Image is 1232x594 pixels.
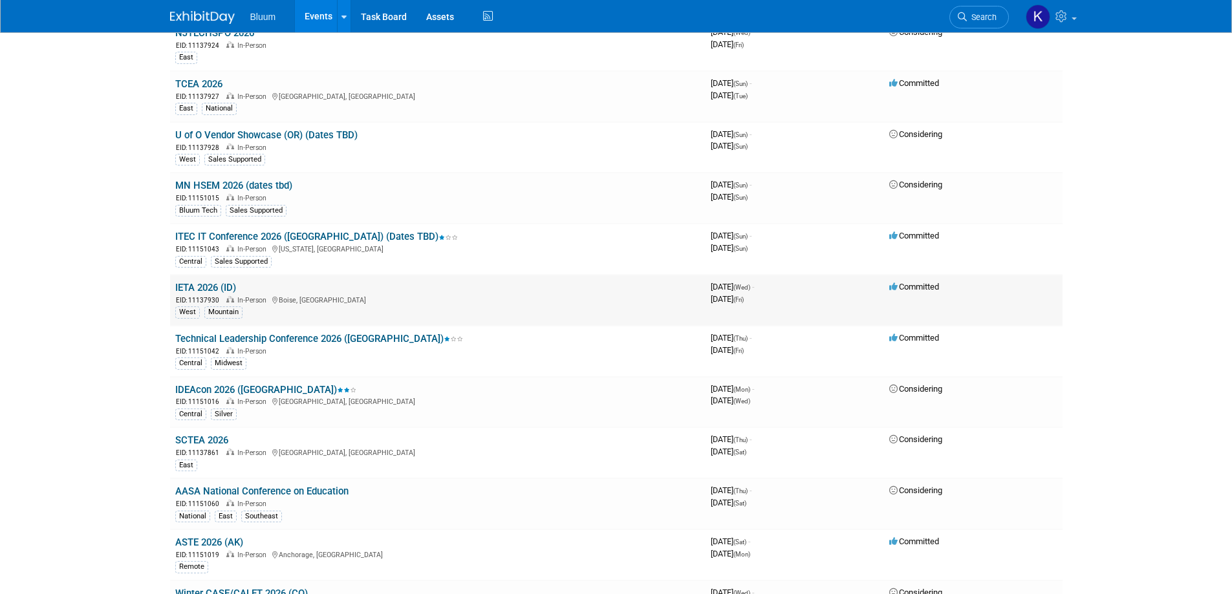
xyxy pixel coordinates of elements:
[237,500,270,508] span: In-Person
[237,347,270,355] span: In-Person
[226,245,234,251] img: In-Person Event
[889,78,939,88] span: Committed
[750,333,751,343] span: -
[226,500,234,506] img: In-Person Event
[175,90,700,101] div: [GEOGRAPHIC_DATA], [GEOGRAPHIC_DATA]
[752,282,754,292] span: -
[733,143,748,150] span: (Sun)
[175,536,243,548] a: ASTE 2026 (AK)
[750,78,751,88] span: -
[711,231,751,240] span: [DATE]
[175,549,700,560] div: Anchorage, [GEOGRAPHIC_DATA]
[733,92,748,100] span: (Tue)
[176,348,224,355] span: EID: 11151042
[226,92,234,99] img: In-Person Event
[175,129,358,141] a: U of O Vendor Showcase (OR) (Dates TBD)
[711,282,754,292] span: [DATE]
[237,41,270,50] span: In-Person
[237,296,270,304] span: In-Person
[733,500,746,507] span: (Sat)
[204,154,265,165] div: Sales Supported
[176,144,224,151] span: EID: 11137928
[711,447,746,456] span: [DATE]
[733,398,750,405] span: (Wed)
[237,194,270,202] span: In-Person
[175,256,206,268] div: Central
[175,561,208,573] div: Remote
[226,143,234,150] img: In-Person Event
[711,498,746,507] span: [DATE]
[733,487,748,494] span: (Thu)
[175,103,197,114] div: East
[175,294,700,305] div: Boise, [GEOGRAPHIC_DATA]
[237,143,270,152] span: In-Person
[175,78,222,90] a: TCEA 2026
[889,231,939,240] span: Committed
[733,80,748,87] span: (Sun)
[711,192,748,202] span: [DATE]
[711,294,744,304] span: [DATE]
[733,449,746,456] span: (Sat)
[711,78,751,88] span: [DATE]
[1026,5,1050,29] img: Kellie Noller
[237,245,270,253] span: In-Person
[175,485,349,497] a: AASA National Conference on Education
[889,485,942,495] span: Considering
[176,398,224,405] span: EID: 11151016
[889,180,942,189] span: Considering
[237,449,270,457] span: In-Person
[176,500,224,507] span: EID: 11151060
[711,396,750,405] span: [DATE]
[711,345,744,355] span: [DATE]
[733,29,750,36] span: (Wed)
[711,129,751,139] span: [DATE]
[211,408,237,420] div: Silver
[733,538,746,546] span: (Sat)
[748,536,750,546] span: -
[176,42,224,49] span: EID: 11137924
[733,182,748,189] span: (Sun)
[711,434,751,444] span: [DATE]
[175,357,206,369] div: Central
[175,408,206,420] div: Central
[175,154,200,165] div: West
[733,284,750,291] span: (Wed)
[250,12,276,22] span: Bluum
[237,551,270,559] span: In-Person
[711,39,744,49] span: [DATE]
[215,511,237,522] div: East
[750,129,751,139] span: -
[226,41,234,48] img: In-Person Event
[175,460,197,471] div: East
[175,205,221,217] div: Bluum Tech
[889,384,942,394] span: Considering
[226,296,234,302] img: In-Person Event
[175,243,700,254] div: [US_STATE], [GEOGRAPHIC_DATA]
[170,11,235,24] img: ExhibitDay
[750,180,751,189] span: -
[889,333,939,343] span: Committed
[226,205,286,217] div: Sales Supported
[211,357,246,369] div: Midwest
[204,306,243,318] div: Mountain
[733,131,748,138] span: (Sun)
[226,194,234,200] img: In-Person Event
[889,434,942,444] span: Considering
[226,398,234,404] img: In-Person Event
[967,12,997,22] span: Search
[175,231,458,242] a: ITEC IT Conference 2026 ([GEOGRAPHIC_DATA]) (Dates TBD)
[733,296,744,303] span: (Fri)
[176,297,224,304] span: EID: 11137930
[175,434,228,446] a: SCTEA 2026
[733,386,750,393] span: (Mon)
[733,245,748,252] span: (Sun)
[733,194,748,201] span: (Sun)
[711,549,750,558] span: [DATE]
[176,246,224,253] span: EID: 11151043
[711,90,748,100] span: [DATE]
[889,282,939,292] span: Committed
[176,551,224,558] span: EID: 11151019
[711,384,754,394] span: [DATE]
[241,511,282,522] div: Southeast
[175,282,236,293] a: IETA 2026 (ID)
